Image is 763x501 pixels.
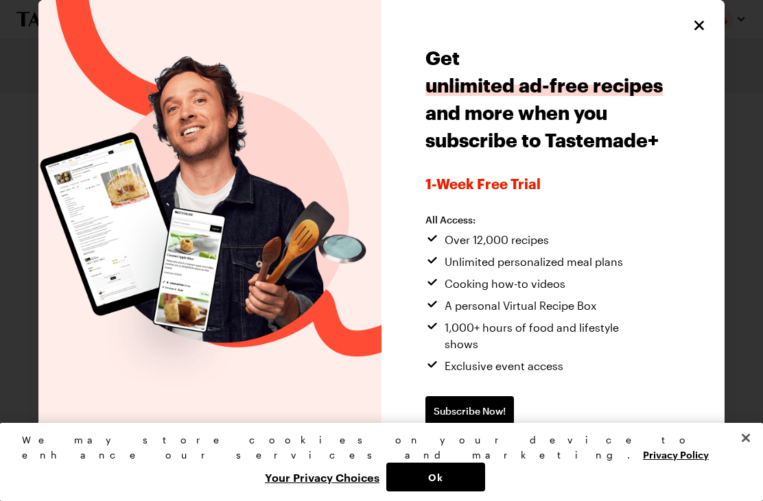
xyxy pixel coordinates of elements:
[425,175,681,192] span: 1-week Free Trial
[258,463,386,491] button: Your Privacy Choices
[425,44,681,154] h1: Get and more when you subscribe to Tastemade+
[643,448,709,461] a: More information about your privacy, opens in a new tab
[425,396,514,426] a: Subscribe Now!
[434,404,506,418] span: Subscribe Now!
[731,423,761,453] button: Close
[425,74,663,96] span: unlimited ad-free recipes
[386,463,485,491] button: Ok
[445,297,596,314] span: A personal Virtual Recipe Box
[425,214,652,226] h2: All Access:
[22,432,729,491] div: Privacy
[445,358,563,374] span: Exclusive event access
[22,432,729,463] div: We may store cookies on your device to enhance our services and marketing.
[445,254,623,270] span: Unlimited personalized meal plans
[445,276,565,292] span: Cooking how-to videos
[445,232,549,248] span: Over 12,000 recipes
[690,16,708,34] button: Close
[445,319,652,352] span: 1,000+ hours of food and lifestyle shows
